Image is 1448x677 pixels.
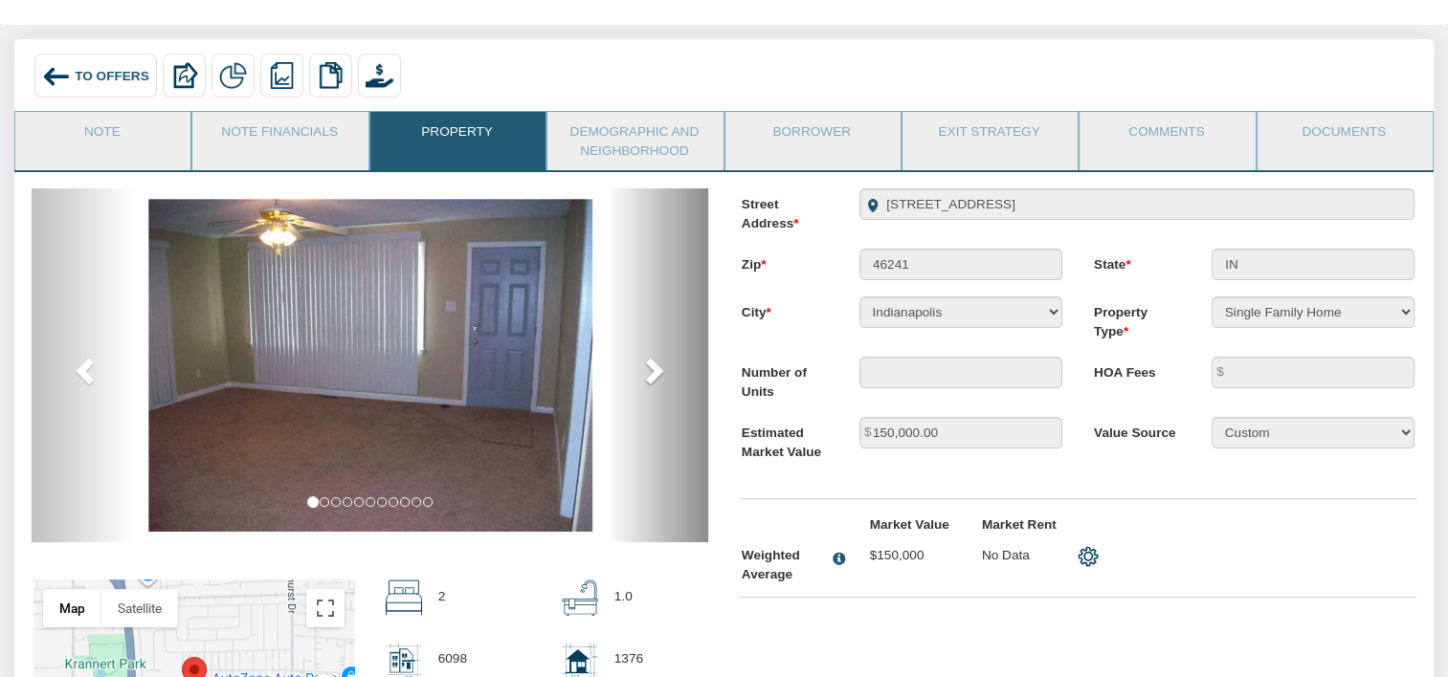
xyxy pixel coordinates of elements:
[75,68,149,82] span: To Offers
[966,515,1078,534] label: Market Rent
[725,188,843,232] label: Street Address
[742,546,826,583] div: Weighted Average
[562,579,598,616] img: bath.svg
[306,589,345,627] button: Toggle fullscreen view
[725,357,843,401] label: Number of Units
[725,417,843,461] label: Estimated Market Value
[386,579,422,616] img: beds.svg
[725,249,843,274] label: Zip
[614,643,643,676] p: 1376
[192,112,366,160] a: Note Financials
[1078,417,1195,443] label: Value Source
[1078,546,1099,567] img: settings.png
[15,112,189,160] a: Note
[854,515,966,534] label: Market Value
[268,62,295,89] img: reports.png
[43,589,101,627] button: Show street map
[42,62,71,91] img: back_arrow_left_icon.svg
[170,62,197,89] img: export.svg
[614,579,633,613] p: 1.0
[547,112,721,170] a: Demographic and Neighborhood
[438,643,467,676] p: 6098
[870,546,950,564] p: $150,000
[982,546,1062,564] p: No Data
[370,112,544,160] a: Property
[366,62,392,89] img: purchase_offer.png
[317,62,344,89] img: copy.png
[902,112,1076,160] a: Exit Strategy
[219,62,246,89] img: partial.png
[1080,112,1253,160] a: Comments
[1078,249,1195,274] label: State
[148,199,592,532] img: 575130
[101,589,178,627] button: Show satellite imagery
[725,112,899,160] a: Borrower
[725,296,843,322] label: City
[438,579,446,613] p: 2
[1258,112,1431,160] a: Documents
[1078,296,1195,340] label: Property Type
[1078,357,1195,382] label: HOA Fees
